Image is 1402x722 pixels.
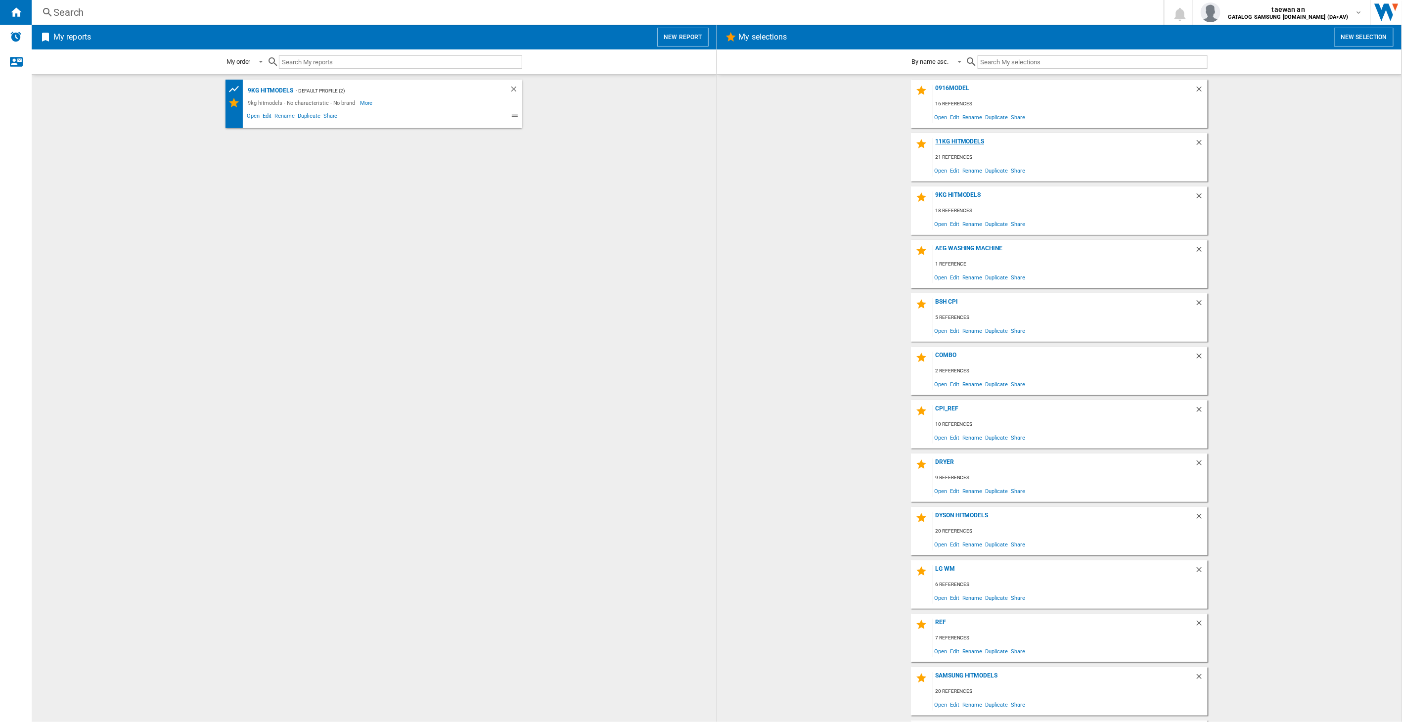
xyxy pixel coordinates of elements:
[360,97,374,109] span: More
[933,484,949,497] span: Open
[737,28,789,46] h2: My selections
[984,217,1009,230] span: Duplicate
[949,110,961,124] span: Edit
[961,271,984,284] span: Rename
[226,58,250,65] div: My order
[228,97,245,109] div: My Selections
[949,698,961,711] span: Edit
[933,512,1195,525] div: dyson hitmodels
[933,324,949,337] span: Open
[949,644,961,658] span: Edit
[933,458,1195,472] div: dryer
[933,538,949,551] span: Open
[933,565,1195,579] div: LG WM
[933,298,1195,312] div: bsh cpi
[1201,2,1221,22] img: profile.jpg
[933,698,949,711] span: Open
[1195,405,1208,418] div: Delete
[273,111,296,123] span: Rename
[949,217,961,230] span: Edit
[933,271,949,284] span: Open
[933,644,949,658] span: Open
[961,431,984,444] span: Rename
[933,138,1195,151] div: 11kg hitmodels
[933,258,1208,271] div: 1 reference
[1195,458,1208,472] div: Delete
[51,28,93,46] h2: My reports
[933,110,949,124] span: Open
[296,111,322,123] span: Duplicate
[949,591,961,604] span: Edit
[961,164,984,177] span: Rename
[984,324,1009,337] span: Duplicate
[984,698,1009,711] span: Duplicate
[912,58,949,65] div: By name asc.
[933,217,949,230] span: Open
[1195,512,1208,525] div: Delete
[961,217,984,230] span: Rename
[261,111,273,123] span: Edit
[933,98,1208,110] div: 16 references
[1195,191,1208,205] div: Delete
[933,377,949,391] span: Open
[1195,85,1208,98] div: Delete
[10,31,22,43] img: alerts-logo.svg
[978,55,1208,69] input: Search My selections
[933,85,1195,98] div: 0916model
[961,644,984,658] span: Rename
[961,110,984,124] span: Rename
[984,377,1009,391] span: Duplicate
[949,484,961,497] span: Edit
[933,525,1208,538] div: 20 references
[933,405,1195,418] div: CPI_REF
[933,151,1208,164] div: 21 references
[933,472,1208,484] div: 9 references
[949,164,961,177] span: Edit
[933,619,1195,632] div: REF
[961,324,984,337] span: Rename
[933,205,1208,217] div: 18 references
[933,365,1208,377] div: 2 references
[984,110,1009,124] span: Duplicate
[984,644,1009,658] span: Duplicate
[1009,431,1027,444] span: Share
[949,271,961,284] span: Edit
[1009,484,1027,497] span: Share
[245,111,261,123] span: Open
[1009,217,1027,230] span: Share
[1195,298,1208,312] div: Delete
[949,377,961,391] span: Edit
[1334,28,1394,46] button: New selection
[1195,352,1208,365] div: Delete
[933,579,1208,591] div: 6 references
[657,28,708,46] button: New report
[949,538,961,551] span: Edit
[1009,538,1027,551] span: Share
[933,191,1195,205] div: 9kg hitmodels
[1009,110,1027,124] span: Share
[53,5,1138,19] div: Search
[949,324,961,337] span: Edit
[933,591,949,604] span: Open
[933,352,1195,365] div: Combo
[984,431,1009,444] span: Duplicate
[1195,565,1208,579] div: Delete
[933,685,1208,698] div: 20 references
[984,484,1009,497] span: Duplicate
[1195,619,1208,632] div: Delete
[984,164,1009,177] span: Duplicate
[245,97,360,109] div: 9kg hitmodels - No characteristic - No brand
[1009,271,1027,284] span: Share
[984,538,1009,551] span: Duplicate
[961,698,984,711] span: Rename
[961,591,984,604] span: Rename
[961,538,984,551] span: Rename
[933,431,949,444] span: Open
[293,85,490,97] div: - Default profile (2)
[933,164,949,177] span: Open
[1228,4,1349,14] span: taewan an
[1009,164,1027,177] span: Share
[322,111,339,123] span: Share
[1228,14,1349,20] b: CATALOG SAMSUNG [DOMAIN_NAME] (DA+AV)
[933,632,1208,644] div: 7 references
